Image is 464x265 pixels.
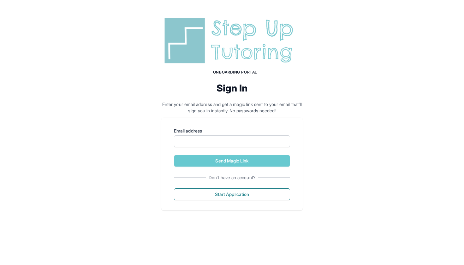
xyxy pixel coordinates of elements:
[161,101,303,114] p: Enter your email address and get a magic link sent to your email that'll sign you in instantly. N...
[174,155,290,167] button: Send Magic Link
[174,128,290,134] label: Email address
[206,174,258,181] span: Don't have an account?
[161,82,303,94] h2: Sign In
[168,70,303,75] h1: Onboarding Portal
[174,188,290,200] button: Start Application
[161,15,303,66] img: Step Up Tutoring horizontal logo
